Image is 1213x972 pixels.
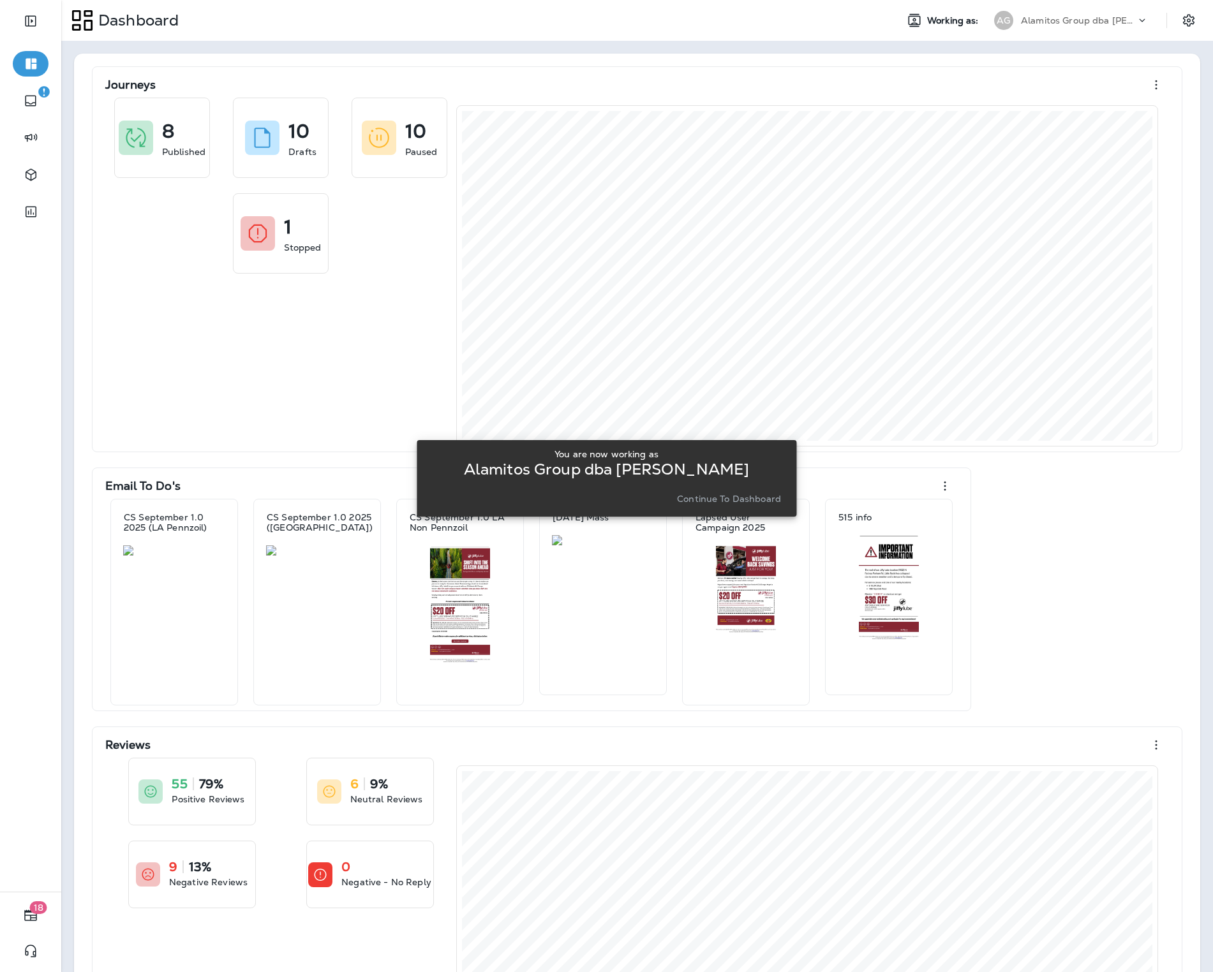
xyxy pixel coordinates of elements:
[105,739,151,751] p: Reviews
[672,490,786,508] button: Continue to Dashboard
[405,125,426,138] p: 10
[267,512,373,533] p: CS September 1.0 2025 ([GEOGRAPHIC_DATA])
[284,241,322,254] p: Stopped
[370,777,388,790] p: 9%
[30,901,47,914] span: 18
[169,876,248,888] p: Negative Reviews
[288,145,316,158] p: Drafts
[105,78,156,91] p: Journeys
[169,860,177,873] p: 9
[162,125,174,138] p: 8
[105,480,181,492] p: Email To Do's
[927,15,981,26] span: Working as:
[172,777,187,790] p: 55
[266,545,368,556] img: e777292b-d90e-47c4-b2a3-71c06d64f513.jpg
[162,145,205,158] p: Published
[410,512,510,533] p: CS September 1.0 LA Non Pennzoil
[350,777,359,790] p: 6
[93,11,179,30] p: Dashboard
[13,8,48,34] button: Expand Sidebar
[464,464,749,475] p: Alamitos Group dba [PERSON_NAME]
[341,860,350,873] p: 0
[838,535,940,640] img: 33a0b18d-8ab1-4949-a363-0459b660caf1.jpg
[341,876,431,888] p: Negative - No Reply
[189,860,211,873] p: 13%
[199,777,223,790] p: 79%
[13,902,48,928] button: 18
[172,793,244,806] p: Positive Reviews
[123,545,225,556] img: c39107cb-c4ad-40f8-b822-52d009235ac0.jpg
[1021,15,1136,26] p: Alamitos Group dba [PERSON_NAME]
[124,512,225,533] p: CS September 1.0 2025 (LA Pennzoil)
[405,145,438,158] p: Paused
[554,449,659,459] p: You are now working as
[350,793,423,806] p: Neutral Reviews
[409,545,511,663] img: e56e023c-e812-403a-8945-4fbb869f9cf2.jpg
[838,512,872,522] p: 515 info
[284,221,292,233] p: 1
[994,11,1013,30] div: AG
[677,494,781,504] p: Continue to Dashboard
[1177,9,1200,32] button: Settings
[288,125,309,138] p: 10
